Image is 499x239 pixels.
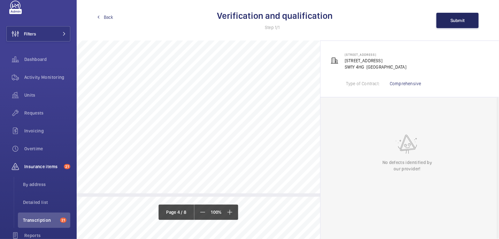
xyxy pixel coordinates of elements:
[23,217,58,223] span: Transcription
[107,49,323,52] span: Subject to the satisfactory completion of any remedial action to defects noted on this report, wh...
[133,77,298,81] span: This report shall not be reproduced without the approval of Allianz Engineering and the Client fo...
[24,128,70,134] span: Invoicing
[24,110,70,116] span: Requests
[107,45,147,48] span: First Thorough Examination
[24,146,70,152] span: Overtime
[104,14,113,20] span: Back
[60,218,66,223] span: 21
[345,53,376,56] span: [STREET_ADDRESS]
[24,31,36,37] span: Filters
[217,10,333,22] h2: Verification and qualification
[208,210,224,214] span: 100%
[265,24,285,31] span: Step 1/1
[436,13,479,28] button: Submit
[158,205,194,220] div: Page 4 / 8
[107,53,291,56] span: considered as having been installed correctly, and is safe to operate. (On the basis of a visual ...
[107,65,323,69] span: Subject to the satisfactory completion of any remedial action to defects noted on this report, wh...
[346,80,380,87] div: Type of Contract:
[24,92,70,98] span: Units
[390,81,421,86] a: Comprehensive
[24,74,70,80] span: Activity Monitoring
[107,61,152,64] span: Regular Thorough Examination
[23,181,70,188] span: By address
[345,51,406,70] p: [STREET_ADDRESS] SW1Y 4HG [GEOGRAPHIC_DATA]
[450,18,465,23] span: Submit
[24,232,70,239] span: Reports
[107,69,247,73] span: considered as being safe to operate. (On the basis of a visual thorough examination of the equipm...
[107,216,129,221] span: Lift Report
[6,26,70,41] button: Filters
[379,159,435,172] p: No defects identified by our provider!
[23,199,70,205] span: Detailed list
[24,56,70,63] span: Dashboard
[64,164,70,169] span: 21
[212,189,217,193] span: 520
[24,163,61,170] span: Insurance items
